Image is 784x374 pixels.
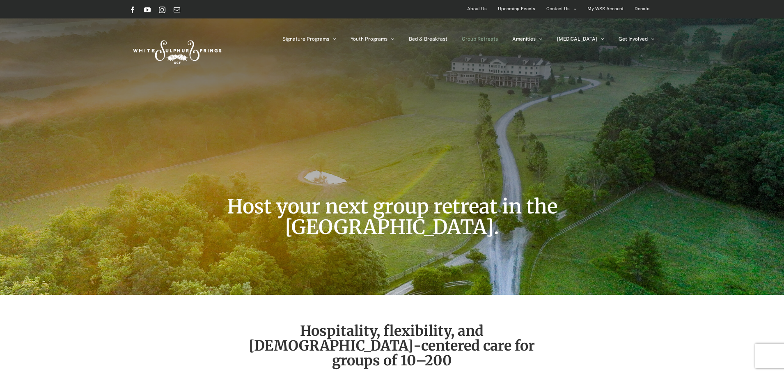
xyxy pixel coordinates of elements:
[282,18,655,60] nav: Main Menu
[512,18,543,60] a: Amenities
[467,3,487,15] span: About Us
[351,18,394,60] a: Youth Programs
[512,37,536,41] span: Amenities
[462,37,498,41] span: Group Retreats
[462,18,498,60] a: Group Retreats
[546,3,570,15] span: Contact Us
[619,37,648,41] span: Get Involved
[282,37,329,41] span: Signature Programs
[159,7,165,13] a: Instagram
[409,18,447,60] a: Bed & Breakfast
[635,3,649,15] span: Donate
[498,3,535,15] span: Upcoming Events
[557,37,597,41] span: [MEDICAL_DATA]
[238,324,546,368] h2: Hospitality, flexibility, and [DEMOGRAPHIC_DATA]-centered care for groups of 10–200
[557,18,604,60] a: [MEDICAL_DATA]
[227,194,557,239] span: Host your next group retreat in the [GEOGRAPHIC_DATA].
[409,37,447,41] span: Bed & Breakfast
[144,7,151,13] a: YouTube
[129,7,136,13] a: Facebook
[174,7,180,13] a: Email
[129,31,224,70] img: White Sulphur Springs Logo
[619,18,655,60] a: Get Involved
[282,18,336,60] a: Signature Programs
[587,3,624,15] span: My WSS Account
[351,37,387,41] span: Youth Programs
